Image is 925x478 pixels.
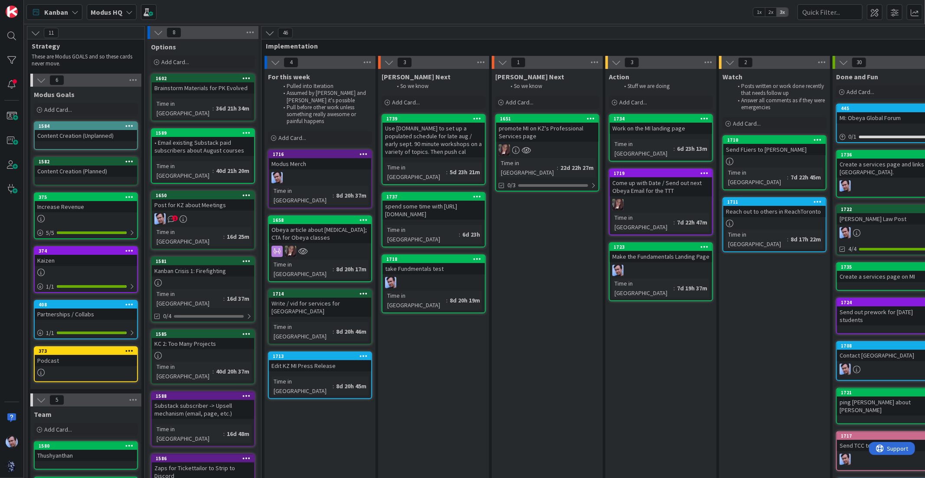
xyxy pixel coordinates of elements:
span: Toni Next [495,72,564,81]
div: Kaizen [35,255,137,266]
span: : [459,230,460,239]
img: avatar [6,460,18,472]
img: TD [285,246,296,257]
div: Modus Merch [269,158,371,169]
div: 1710 [723,136,826,144]
div: 1650Post for KZ about Meetings [152,192,254,211]
div: 8d 20h 37m [334,191,369,200]
div: 8d 20h 17m [334,264,369,274]
a: 375Increase Revenue5/5 [34,192,138,239]
div: 6d 23h 13m [675,144,709,153]
span: Add Card... [278,134,306,142]
a: 408Partnerships / Collabs1/1 [34,300,138,339]
div: 1586 [152,455,254,462]
div: Time in [GEOGRAPHIC_DATA] [726,168,787,187]
div: Send FLiers to [PERSON_NAME] [723,144,826,155]
a: 1734Work on the MI landing pageTime in [GEOGRAPHIC_DATA]:6d 23h 13m [609,114,713,162]
a: 1651promote MI on KZ's Professional Services pageTDTime in [GEOGRAPHIC_DATA]:22d 22h 27m0/3 [495,114,599,192]
div: 8d 20h 46m [334,327,369,336]
div: 373 [39,348,137,354]
div: spend some time with [URL][DOMAIN_NAME] [382,201,485,220]
div: 7d 22h 45m [788,172,823,182]
span: 4 [284,57,298,68]
div: 16d 48m [225,429,252,439]
div: 1589 [152,129,254,137]
img: JB [840,180,851,192]
a: 1650Post for KZ about MeetingsJBTime in [GEOGRAPHIC_DATA]:16d 25m [151,191,255,250]
div: 1588 [152,392,254,400]
div: Podcast [35,355,137,366]
a: 1713Edit KZ MI Press ReleaseTime in [GEOGRAPHIC_DATA]:8d 20h 45m [268,351,372,399]
div: Time in [GEOGRAPHIC_DATA] [271,260,333,279]
div: 408 [39,302,137,308]
div: 1588Substack subscriber -> Upsell mechanism (email, page, etc.) [152,392,254,419]
div: Time in [GEOGRAPHIC_DATA] [154,424,223,443]
div: 1723Make the Fundamentals Landing Page [610,243,712,262]
div: Substack subscriber -> Upsell mechanism (email, page, etc.) [152,400,254,419]
div: Work on the MI landing page [610,123,712,134]
img: JB [840,454,851,465]
div: 1602 [156,75,254,81]
div: 1658 [269,216,371,224]
div: 8d 20h 45m [334,381,369,391]
span: Support [18,1,39,12]
img: JB [840,364,851,375]
span: : [787,234,788,244]
span: Add Card... [506,98,533,106]
div: 1651 [496,115,598,123]
div: 1588 [156,393,254,399]
img: JB [271,172,283,183]
div: 375 [35,193,137,201]
span: 4/4 [848,244,856,254]
div: 7d 22h 47m [675,218,709,227]
span: : [333,327,334,336]
div: Time in [GEOGRAPHIC_DATA] [612,279,673,298]
div: Time in [GEOGRAPHIC_DATA] [154,362,212,381]
div: 1658Obeya article about [MEDICAL_DATA]; CTA for Obeya classes [269,216,371,243]
div: 375 [39,194,137,200]
span: 0/3 [507,181,516,190]
div: 1658 [273,217,371,223]
span: 3 [397,57,412,68]
div: Edit KZ MI Press Release [269,360,371,371]
div: 1585 [152,330,254,338]
img: TD [612,199,624,210]
div: TD [269,246,371,257]
span: 46 [278,28,293,38]
div: Partnerships / Collabs [35,309,137,320]
p: These are Modus GOALS and so these cards never move. [32,53,134,68]
div: 1584 [35,122,137,130]
img: JB [154,213,166,224]
div: 1739 [386,116,485,122]
div: Content Creation (Planned) [35,166,137,177]
div: 40d 20h 37m [214,367,252,376]
span: : [333,264,334,274]
div: 1718 [382,255,485,263]
a: 1716Modus MerchJBTime in [GEOGRAPHIC_DATA]:8d 20h 37m [268,150,372,208]
img: JB [840,227,851,238]
div: JB [382,277,485,288]
span: 3x [777,8,788,16]
div: 1734 [610,115,712,123]
div: 1711 [727,199,826,205]
div: 1581 [152,257,254,265]
div: 1710Send FLiers to [PERSON_NAME] [723,136,826,155]
div: Increase Revenue [35,201,137,212]
a: 373Podcast [34,346,138,382]
span: 5 / 5 [46,228,54,237]
div: 1585KC 2: Too Many Projects [152,330,254,349]
div: 1651promote MI on KZ's Professional Services page [496,115,598,142]
span: For this week [268,72,310,81]
div: 1602 [152,75,254,82]
a: 1581Kanban Crisis 1: FirefightingTime in [GEOGRAPHIC_DATA]:16d 37m0/4 [151,257,255,322]
div: JB [152,213,254,224]
span: Add Card... [392,98,420,106]
div: Time in [GEOGRAPHIC_DATA] [271,186,333,205]
div: 1589 [156,130,254,136]
div: 16d 37m [225,294,252,303]
div: 1716Modus Merch [269,150,371,169]
img: JB [6,436,18,448]
a: 1723Make the Fundamentals Landing PageJBTime in [GEOGRAPHIC_DATA]:7d 19h 37m [609,242,713,301]
span: : [673,144,675,153]
div: 1586 [156,455,254,462]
